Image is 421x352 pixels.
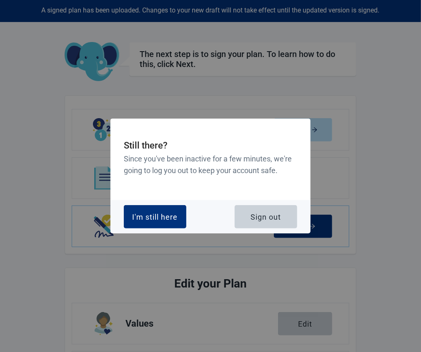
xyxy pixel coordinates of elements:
h2: Still there? [124,139,297,153]
button: Sign out [235,205,297,228]
h3: Since you've been inactive for a few minutes, we're going to log you out to keep your account safe. [124,153,297,177]
div: Sign out [251,213,281,221]
button: I'm still here [124,205,186,228]
div: I'm still here [133,213,178,221]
